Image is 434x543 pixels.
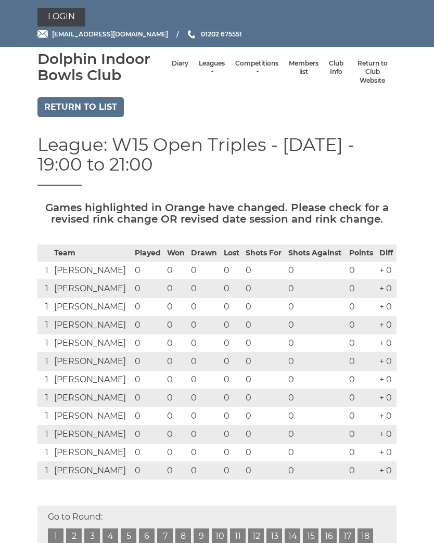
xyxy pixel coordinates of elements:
td: 0 [188,262,221,280]
span: [EMAIL_ADDRESS][DOMAIN_NAME] [52,30,168,38]
td: 0 [164,444,188,462]
td: [PERSON_NAME] [52,371,132,389]
td: 0 [221,353,243,371]
td: [PERSON_NAME] [52,353,132,371]
td: 0 [188,353,221,371]
td: 0 [243,407,286,425]
td: 0 [347,353,377,371]
td: + 0 [377,298,397,316]
td: + 0 [377,425,397,444]
td: 0 [243,353,286,371]
td: 0 [243,371,286,389]
th: Points [347,245,377,262]
td: 0 [286,316,347,334]
td: 0 [132,425,165,444]
img: Email [37,30,48,38]
td: + 0 [377,334,397,353]
td: 0 [347,425,377,444]
td: 0 [188,280,221,298]
a: Competitions [235,59,278,76]
td: [PERSON_NAME] [52,407,132,425]
td: + 0 [377,316,397,334]
td: + 0 [377,407,397,425]
td: 0 [132,334,165,353]
span: 01202 675551 [201,30,242,38]
td: + 0 [377,262,397,280]
td: 0 [221,389,243,407]
th: Lost [221,245,243,262]
a: Return to list [37,97,124,117]
a: Leagues [199,59,225,76]
th: Team [52,245,132,262]
td: 0 [243,280,286,298]
td: 0 [132,462,165,480]
th: Drawn [188,245,221,262]
td: 1 [37,407,52,425]
th: Diff [377,245,397,262]
td: 0 [347,334,377,353]
td: 0 [286,462,347,480]
td: + 0 [377,371,397,389]
td: 0 [221,334,243,353]
td: 0 [132,353,165,371]
th: Won [164,245,188,262]
td: 1 [37,334,52,353]
div: Dolphin Indoor Bowls Club [37,51,167,83]
td: 0 [164,371,188,389]
td: 0 [164,280,188,298]
h1: League: W15 Open Triples - [DATE] - 19:00 to 21:00 [37,135,397,186]
td: 1 [37,444,52,462]
td: 0 [164,262,188,280]
td: 0 [164,334,188,353]
td: 0 [221,462,243,480]
td: + 0 [377,353,397,371]
h5: Games highlighted in Orange have changed. Please check for a revised rink change OR revised date ... [37,202,397,225]
td: 0 [286,334,347,353]
td: 0 [164,353,188,371]
a: Login [37,8,85,27]
th: Played [132,245,165,262]
td: 0 [221,444,243,462]
td: 0 [132,316,165,334]
td: 0 [243,462,286,480]
td: 0 [188,462,221,480]
td: 0 [286,298,347,316]
td: 0 [188,316,221,334]
a: Phone us 01202 675551 [186,29,242,39]
td: 0 [243,262,286,280]
td: 0 [286,444,347,462]
td: 0 [347,407,377,425]
td: 1 [37,280,52,298]
a: Email [EMAIL_ADDRESS][DOMAIN_NAME] [37,29,168,39]
td: 0 [286,371,347,389]
td: 0 [347,262,377,280]
td: [PERSON_NAME] [52,316,132,334]
td: 0 [347,298,377,316]
td: 0 [286,389,347,407]
td: 0 [188,371,221,389]
a: Club Info [329,59,343,76]
td: 1 [37,262,52,280]
td: 1 [37,316,52,334]
td: + 0 [377,462,397,480]
td: 0 [243,389,286,407]
td: 0 [164,389,188,407]
td: 0 [347,389,377,407]
td: 0 [188,334,221,353]
td: 0 [286,353,347,371]
td: 0 [286,280,347,298]
td: [PERSON_NAME] [52,425,132,444]
td: 0 [188,298,221,316]
td: 0 [132,280,165,298]
a: Return to Club Website [354,59,391,85]
td: 1 [37,389,52,407]
td: 0 [132,262,165,280]
td: [PERSON_NAME] [52,298,132,316]
td: 0 [164,298,188,316]
td: 1 [37,371,52,389]
td: 0 [221,262,243,280]
td: 1 [37,353,52,371]
td: + 0 [377,389,397,407]
a: Members list [289,59,318,76]
th: Shots For [243,245,286,262]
